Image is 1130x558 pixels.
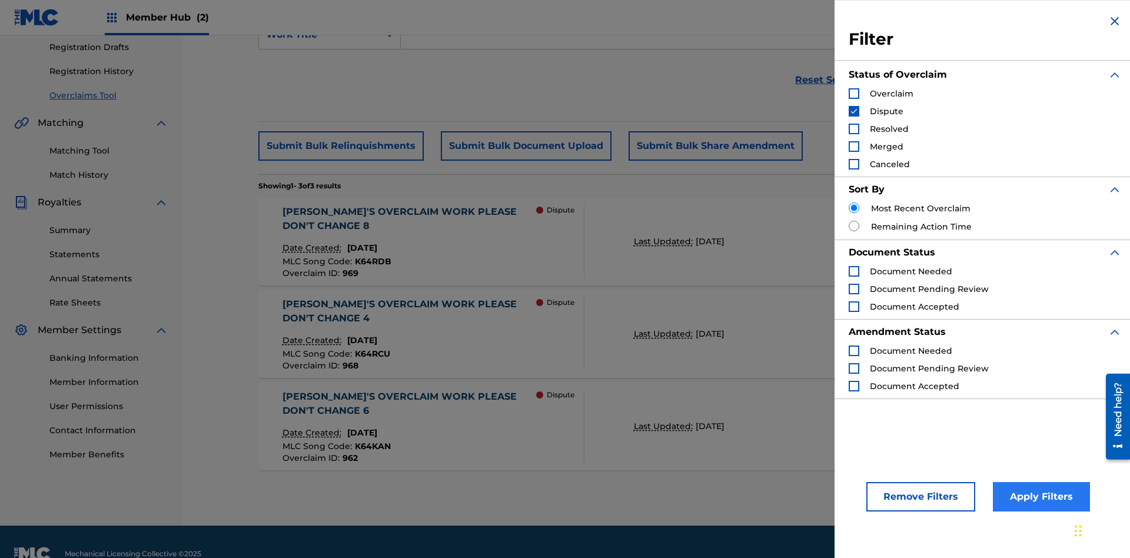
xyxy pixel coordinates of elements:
div: [PERSON_NAME]'S OVERCLAIM WORK PLEASE DON'T CHANGE 6 [282,390,537,418]
h3: Filter [849,29,1122,50]
img: expand [1108,68,1122,82]
span: Dispute [870,106,903,117]
button: Remove Filters [866,482,975,511]
button: Apply Filters [993,482,1090,511]
p: Date Created: [282,242,344,254]
span: Merged [870,141,903,152]
span: [DATE] [347,427,377,438]
a: Matching Tool [49,145,168,157]
span: MLC Song Code : [282,256,355,267]
a: Overclaims Tool [49,89,168,102]
span: Overclaim ID : [282,453,343,463]
img: checkbox [850,107,858,115]
form: Search Form [258,20,1054,104]
span: (2) [197,12,209,23]
span: Overclaim [870,88,913,99]
span: 968 [343,360,358,371]
p: Last Updated: [634,235,696,248]
span: Member Settings [38,323,121,337]
a: Member Benefits [49,449,168,461]
a: Match History [49,169,168,181]
p: Last Updated: [634,420,696,433]
img: expand [1108,182,1122,197]
a: [PERSON_NAME]'S OVERCLAIM WORK PLEASE DON'T CHANGE 4Date Created:[DATE]MLC Song Code:K64RCUOvercl... [258,290,1054,378]
img: MLC Logo [14,9,59,26]
button: Submit Bulk Share Amendment [629,131,803,161]
img: expand [154,323,168,337]
span: Matching [38,116,84,130]
span: Document Pending Review [870,284,989,294]
img: expand [154,195,168,210]
span: [DATE] [696,236,724,247]
div: [PERSON_NAME]'S OVERCLAIM WORK PLEASE DON'T CHANGE 4 [282,297,537,325]
span: MLC Song Code : [282,348,355,359]
span: Royalties [38,195,81,210]
button: Submit Bulk Document Upload [441,131,611,161]
img: Matching [14,116,29,130]
a: User Permissions [49,400,168,413]
a: Annual Statements [49,273,168,285]
a: Registration Drafts [49,41,168,54]
span: [DATE] [696,421,724,431]
img: Royalties [14,195,28,210]
iframe: Resource Center [1097,369,1130,466]
a: Statements [49,248,168,261]
span: Document Needed [870,266,952,277]
span: Canceled [870,159,910,170]
a: Summary [49,224,168,237]
p: Dispute [547,297,574,308]
span: Overclaim ID : [282,360,343,371]
span: Document Needed [870,346,952,356]
div: Drag [1075,513,1082,549]
iframe: Chat Widget [1071,501,1130,558]
p: Dispute [547,205,574,215]
span: Document Accepted [870,381,959,391]
img: expand [154,116,168,130]
p: Showing 1 - 3 of 3 results [258,181,341,191]
img: Member Settings [14,323,28,337]
img: expand [1108,325,1122,339]
button: Submit Bulk Relinquishments [258,131,424,161]
img: close [1108,14,1122,28]
strong: Amendment Status [849,326,946,337]
a: Contact Information [49,424,168,437]
span: Resolved [870,124,909,134]
span: [DATE] [347,243,377,253]
p: Dispute [547,390,574,400]
span: Member Hub [126,11,209,24]
img: expand [1108,245,1122,260]
div: [PERSON_NAME]'S OVERCLAIM WORK PLEASE DON'T CHANGE 8 [282,205,537,233]
p: Date Created: [282,427,344,439]
strong: Status of Overclaim [849,69,947,80]
span: K64KAN [355,441,391,451]
a: Rate Sheets [49,297,168,309]
span: K64RDB [355,256,391,267]
a: [PERSON_NAME]'S OVERCLAIM WORK PLEASE DON'T CHANGE 6Date Created:[DATE]MLC Song Code:K64KANOvercl... [258,382,1054,470]
img: Top Rightsholders [105,11,119,25]
span: 969 [343,268,358,278]
span: K64RCU [355,348,390,359]
span: Document Pending Review [870,363,989,374]
span: [DATE] [696,328,724,339]
span: MLC Song Code : [282,441,355,451]
span: 962 [343,453,358,463]
label: Most Recent Overclaim [871,202,971,215]
strong: Document Status [849,247,935,258]
span: Overclaim ID : [282,268,343,278]
a: [PERSON_NAME]'S OVERCLAIM WORK PLEASE DON'T CHANGE 8Date Created:[DATE]MLC Song Code:K64RDBOvercl... [258,197,1054,285]
span: [DATE] [347,335,377,346]
a: Registration History [49,65,168,78]
p: Date Created: [282,334,344,347]
span: Document Accepted [870,301,959,312]
a: Reset Search [789,67,866,93]
p: Last Updated: [634,328,696,340]
a: Banking Information [49,352,168,364]
label: Remaining Action Time [871,221,972,233]
a: Member Information [49,376,168,388]
strong: Sort By [849,184,885,195]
